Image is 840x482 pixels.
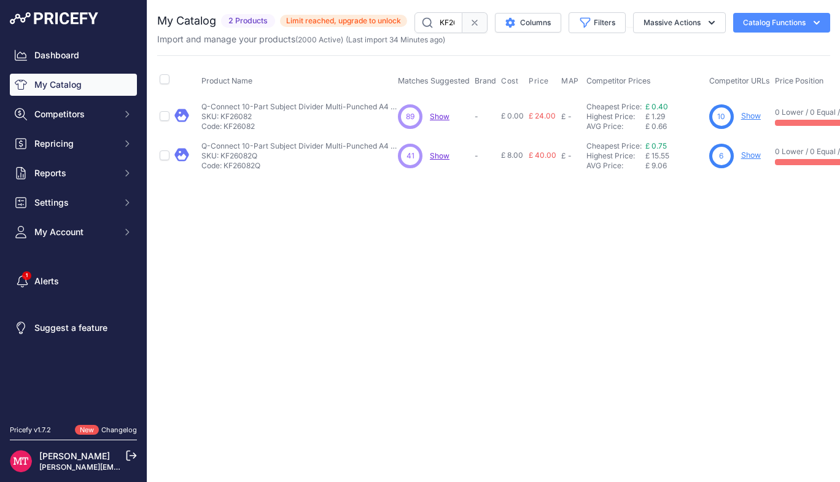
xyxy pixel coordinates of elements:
p: - [475,112,496,122]
span: Limit reached, upgrade to unlock [280,15,407,27]
span: Brand [475,76,496,85]
button: Competitors [10,103,137,125]
span: Reports [34,167,115,179]
span: £ 0.00 [501,111,524,120]
a: Show [430,112,449,121]
a: Show [430,151,449,160]
span: Cost [501,76,518,86]
span: 10 [717,111,725,122]
p: SKU: KF26082Q [201,151,398,161]
div: Highest Price: [586,151,645,161]
div: £ 0.66 [645,122,704,131]
a: Cheapest Price: [586,102,642,111]
span: £ 8.00 [501,150,523,160]
a: 2000 Active [298,35,341,44]
div: - [566,151,572,161]
span: Product Name [201,76,252,85]
span: 89 [406,111,414,122]
div: AVG Price: [586,122,645,131]
div: Highest Price: [586,112,645,122]
button: Reports [10,162,137,184]
span: £ 40.00 [529,150,556,160]
span: MAP [561,76,579,86]
span: Competitor Prices [586,76,651,85]
div: £ [561,112,566,122]
button: My Account [10,221,137,243]
button: Settings [10,192,137,214]
span: (Last import 34 Minutes ago) [346,35,445,44]
a: [PERSON_NAME] [39,451,110,461]
button: Repricing [10,133,137,155]
button: Massive Actions [633,12,726,33]
nav: Sidebar [10,44,137,410]
div: Pricefy v1.7.2 [10,425,51,435]
p: SKU: KF26082 [201,112,398,122]
span: New [75,425,99,435]
p: Code: KF26082 [201,122,398,131]
span: £ 1.29 [645,112,665,121]
span: ( ) [295,35,343,44]
span: Price [529,76,549,86]
a: Cheapest Price: [586,141,642,150]
h2: My Catalog [157,12,216,29]
a: Changelog [101,426,137,434]
button: Catalog Functions [733,13,830,33]
span: My Account [34,226,115,238]
span: Competitors [34,108,115,120]
span: 6 [719,150,723,161]
p: - [475,151,496,161]
a: My Catalog [10,74,137,96]
span: Matches Suggested [398,76,470,85]
a: Suggest a feature [10,317,137,339]
div: £ [561,151,566,161]
div: AVG Price: [586,161,645,171]
a: Dashboard [10,44,137,66]
span: 2 Products [221,14,275,28]
div: - [566,112,572,122]
span: £ 15.55 [645,151,669,160]
input: Search [414,12,462,33]
button: MAP [561,76,581,86]
a: £ 0.40 [645,102,668,111]
a: Show [741,150,761,160]
p: Code: KF26082Q [201,161,398,171]
a: Show [741,111,761,120]
span: Settings [34,196,115,209]
p: Q-Connect 10-Part Subject Divider Multi-Punched A4 (25 Pack) KF26082Q [201,141,398,151]
button: Columns [495,13,561,33]
p: Import and manage your products [157,33,445,45]
a: [PERSON_NAME][EMAIL_ADDRESS][DOMAIN_NAME] [39,462,228,472]
span: Price Position [775,76,823,85]
img: Pricefy Logo [10,12,98,25]
button: Cost [501,76,521,86]
button: Filters [569,12,626,33]
a: £ 0.75 [645,141,667,150]
span: Competitor URLs [709,76,770,85]
span: Repricing [34,138,115,150]
button: Price [529,76,551,86]
div: £ 9.06 [645,161,704,171]
span: £ 24.00 [529,111,556,120]
p: Q-Connect 10-Part Subject Divider Multi-Punched A4 KF26082 [201,102,398,112]
span: 41 [406,150,414,161]
a: Alerts [10,270,137,292]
